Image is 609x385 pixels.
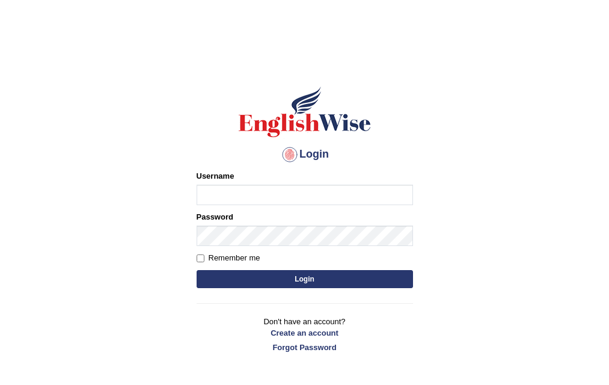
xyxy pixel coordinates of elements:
[197,252,260,264] label: Remember me
[197,316,413,353] p: Don't have an account?
[197,211,233,223] label: Password
[236,85,373,139] img: Logo of English Wise sign in for intelligent practice with AI
[197,270,413,288] button: Login
[197,327,413,339] a: Create an account
[197,254,204,262] input: Remember me
[197,342,413,353] a: Forgot Password
[197,170,234,182] label: Username
[197,145,413,164] h4: Login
